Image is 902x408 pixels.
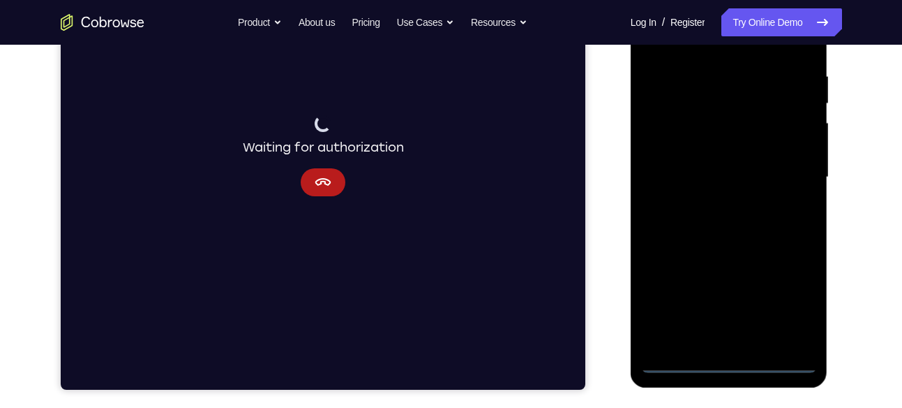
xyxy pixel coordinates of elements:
[631,8,656,36] a: Log In
[397,8,454,36] button: Use Cases
[240,247,285,275] button: Cancel
[721,8,841,36] a: Try Online Demo
[238,8,282,36] button: Product
[182,194,343,235] div: Waiting for authorization
[471,8,527,36] button: Resources
[299,8,335,36] a: About us
[670,8,705,36] a: Register
[352,8,379,36] a: Pricing
[662,14,665,31] span: /
[61,14,144,31] a: Go to the home page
